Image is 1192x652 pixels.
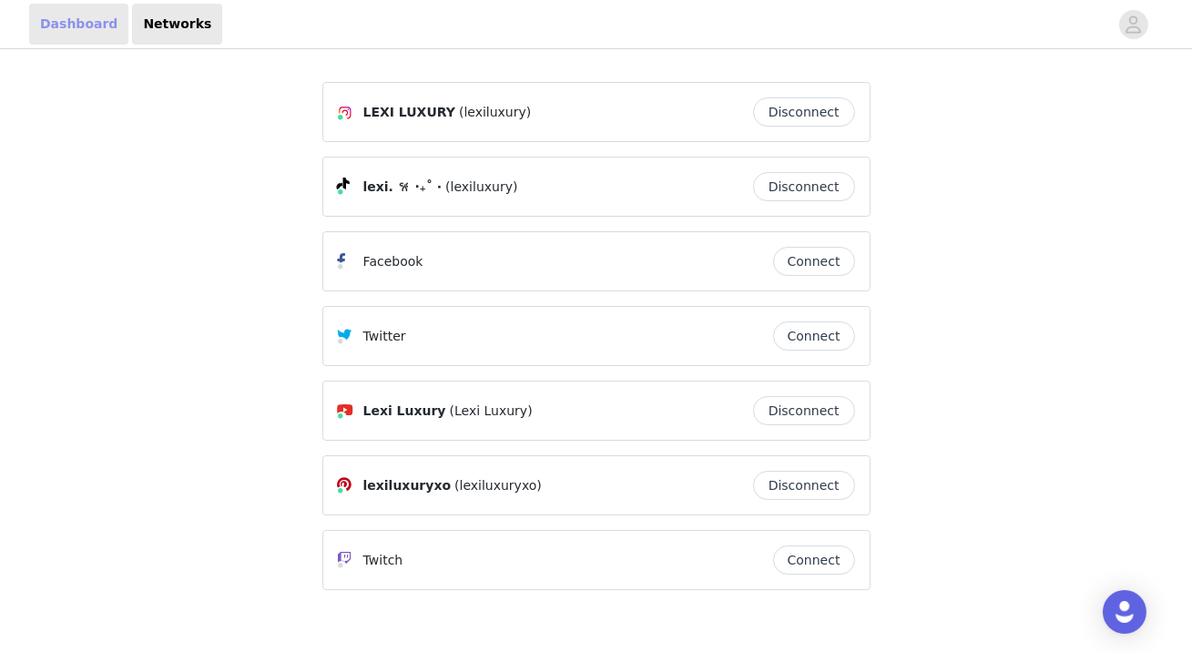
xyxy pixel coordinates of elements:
p: Facebook [363,252,423,271]
a: Networks [132,4,222,45]
span: (lexiluxuryxo) [454,476,542,495]
div: avatar [1125,10,1142,39]
span: lexi. 𐙚 ‧₊˚ ⋅ [363,178,443,197]
span: Lexi Luxury [363,402,446,421]
button: Connect [773,247,855,276]
p: Twitch [363,551,403,570]
button: Disconnect [753,471,855,500]
span: (Lexi Luxury) [450,402,533,421]
span: (lexiluxury) [459,103,531,122]
button: Connect [773,545,855,575]
span: lexiluxuryxo [363,476,452,495]
button: Disconnect [753,172,855,201]
a: Dashboard [29,4,128,45]
button: Connect [773,321,855,351]
div: Open Intercom Messenger [1103,590,1146,634]
button: Disconnect [753,396,855,425]
button: Disconnect [753,97,855,127]
p: Twitter [363,327,406,346]
span: LEXI LUXURY [363,103,455,122]
span: (lexiluxury) [445,178,517,197]
img: Instagram Icon [338,106,352,120]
